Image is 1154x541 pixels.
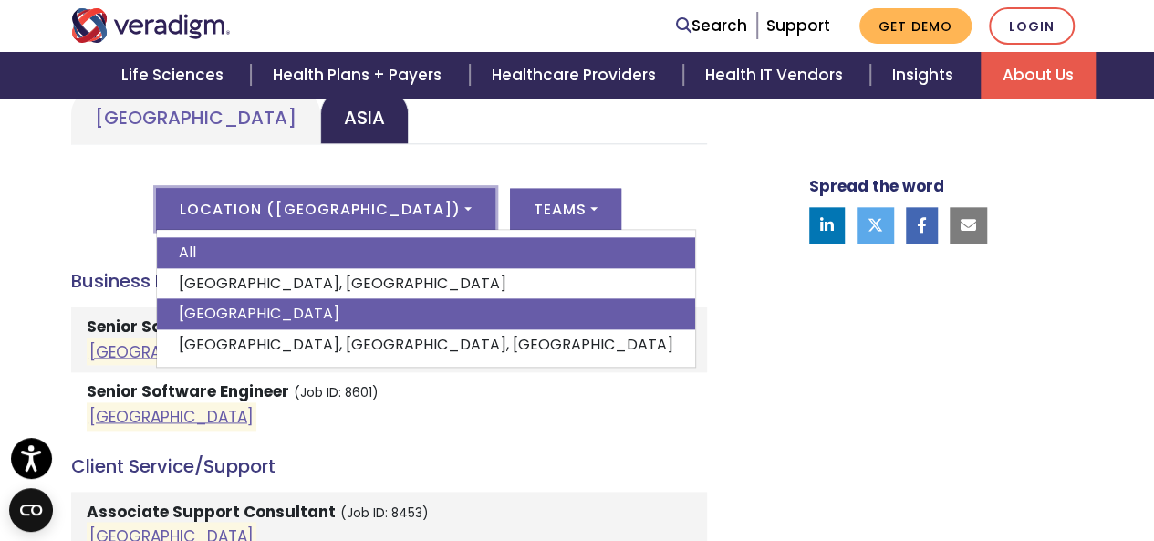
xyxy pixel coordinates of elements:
[510,188,621,230] button: Teams
[981,52,1096,99] a: About Us
[870,52,981,99] a: Insights
[859,8,972,44] a: Get Demo
[87,380,289,402] strong: Senior Software Engineer
[320,90,409,144] a: Asia
[71,8,231,43] img: Veradigm logo
[676,14,747,38] a: Search
[340,505,429,522] small: (Job ID: 8453)
[89,340,254,362] a: [GEOGRAPHIC_DATA]
[470,52,683,99] a: Healthcare Providers
[251,52,469,99] a: Health Plans + Payers
[156,188,494,230] button: Location ([GEOGRAPHIC_DATA])
[99,52,251,99] a: Life Sciences
[157,237,695,268] a: All
[157,298,695,329] a: [GEOGRAPHIC_DATA]
[87,501,336,523] strong: Associate Support Consultant
[766,15,830,36] a: Support
[989,7,1075,45] a: Login
[157,329,695,360] a: [GEOGRAPHIC_DATA], [GEOGRAPHIC_DATA], [GEOGRAPHIC_DATA]
[683,52,870,99] a: Health IT Vendors
[809,175,944,197] strong: Spread the word
[89,405,254,427] a: [GEOGRAPHIC_DATA]
[157,268,695,299] a: [GEOGRAPHIC_DATA], [GEOGRAPHIC_DATA]
[71,455,707,477] h4: Client Service/Support
[9,488,53,532] button: Open CMP widget
[71,90,320,144] a: [GEOGRAPHIC_DATA]
[294,384,379,401] small: (Job ID: 8601)
[71,270,707,292] h4: Business Development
